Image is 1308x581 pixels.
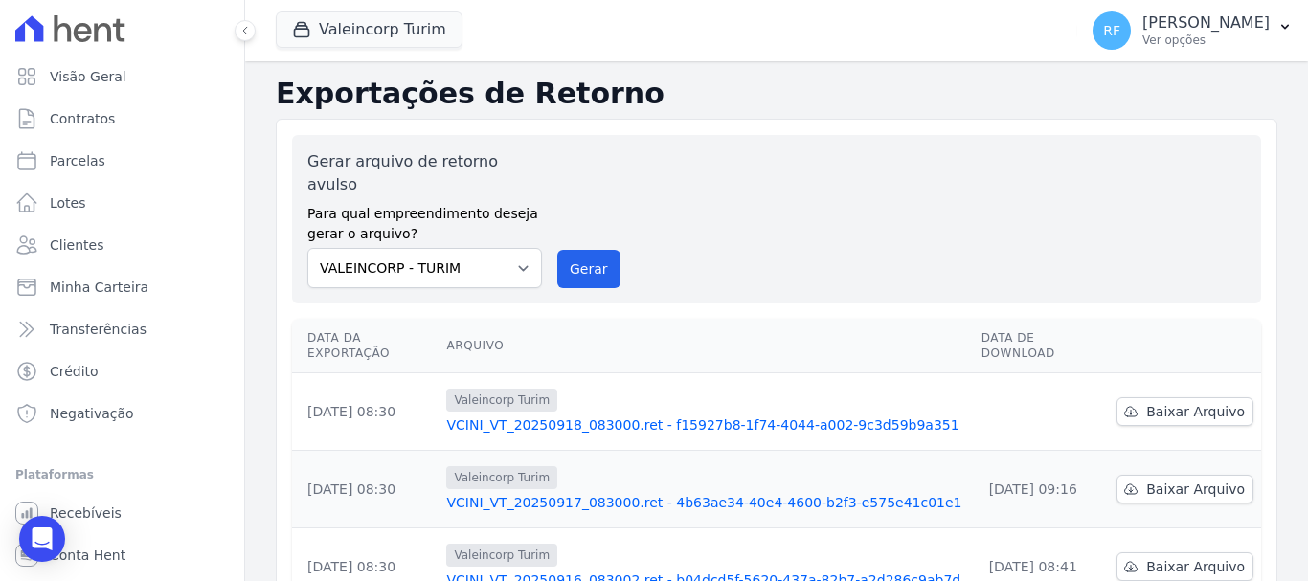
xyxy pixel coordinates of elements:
a: Minha Carteira [8,268,237,306]
th: Data da Exportação [292,319,439,373]
span: Valeincorp Turim [446,389,557,412]
a: Parcelas [8,142,237,180]
label: Para qual empreendimento deseja gerar o arquivo? [307,196,542,244]
p: Ver opções [1142,33,1270,48]
h2: Exportações de Retorno [276,77,1277,111]
span: Baixar Arquivo [1146,557,1245,576]
a: Transferências [8,310,237,348]
a: Baixar Arquivo [1116,475,1253,503]
span: Valeincorp Turim [446,466,557,489]
span: Parcelas [50,151,105,170]
a: Recebíveis [8,494,237,532]
span: Visão Geral [50,67,126,86]
a: Crédito [8,352,237,391]
span: Baixar Arquivo [1146,402,1245,421]
a: Baixar Arquivo [1116,397,1253,426]
td: [DATE] 08:30 [292,451,439,528]
p: [PERSON_NAME] [1142,13,1270,33]
span: Negativação [50,404,134,423]
span: Clientes [50,235,103,255]
a: VCINI_VT_20250917_083000.ret - 4b63ae34-40e4-4600-b2f3-e575e41c01e1 [446,493,965,512]
button: Valeincorp Turim [276,11,462,48]
a: Conta Hent [8,536,237,574]
td: [DATE] 08:30 [292,373,439,451]
a: Lotes [8,184,237,222]
div: Plataformas [15,463,229,486]
a: Visão Geral [8,57,237,96]
span: Valeincorp Turim [446,544,557,567]
span: Lotes [50,193,86,212]
label: Gerar arquivo de retorno avulso [307,150,542,196]
span: Crédito [50,362,99,381]
th: Arquivo [439,319,973,373]
span: Conta Hent [50,546,125,565]
td: [DATE] 09:16 [974,451,1110,528]
a: Baixar Arquivo [1116,552,1253,581]
button: RF [PERSON_NAME] Ver opções [1077,4,1308,57]
span: Recebíveis [50,503,122,523]
span: Transferências [50,320,147,339]
div: Open Intercom Messenger [19,516,65,562]
th: Data de Download [974,319,1110,373]
span: Contratos [50,109,115,128]
button: Gerar [557,250,620,288]
a: Clientes [8,226,237,264]
span: RF [1103,24,1120,37]
a: Negativação [8,394,237,433]
a: VCINI_VT_20250918_083000.ret - f15927b8-1f74-4044-a002-9c3d59b9a351 [446,415,965,435]
span: Minha Carteira [50,278,148,297]
span: Baixar Arquivo [1146,480,1245,499]
a: Contratos [8,100,237,138]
